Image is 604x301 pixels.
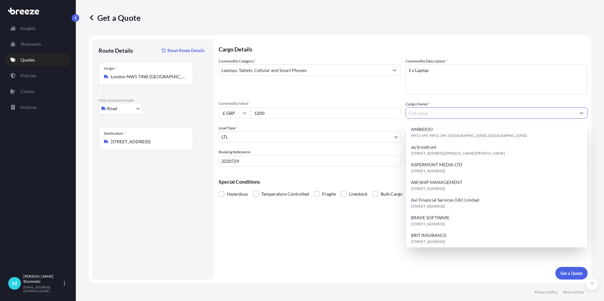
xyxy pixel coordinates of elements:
[111,74,185,80] input: Origin
[21,73,36,79] p: Policies
[389,64,400,76] button: Show suggestions
[411,197,479,203] span: Axi Financial Services (UK) Limited
[563,290,584,295] p: Terms of Use
[406,58,448,64] label: Commodity Description
[99,98,207,103] p: Main transport mode
[411,179,462,186] span: AW SHIP MANAGEMENT
[227,189,248,199] span: Hazardous
[99,47,133,54] p: Route Details
[411,186,445,192] span: [STREET_ADDRESS]
[221,134,228,140] span: LTL
[111,139,185,145] input: Destination
[349,189,367,199] span: Livestock
[167,47,205,54] p: Reset Route Details
[411,203,445,210] span: [STREET_ADDRESS]
[12,280,17,286] span: M
[406,125,588,130] span: Freight Cost
[406,107,576,119] input: Full name
[219,149,250,155] label: Booking Reference
[576,107,587,119] button: Show suggestions
[411,168,445,174] span: [STREET_ADDRESS]
[406,149,428,155] label: Carrier Name
[219,179,588,184] p: Special Conditions
[411,133,527,139] span: HP11 1PX, HP11 1PX, [GEOGRAPHIC_DATA], [GEOGRAPHIC_DATA]
[21,25,36,32] p: Insights
[23,274,63,284] p: [PERSON_NAME] Biszewska
[560,270,583,276] p: Get a Quote
[535,290,558,295] p: Privacy Policy
[219,101,401,106] span: Commodity Value
[21,57,35,63] p: Quotes
[104,66,118,71] div: Origin
[21,104,37,110] p: Invoices
[411,239,445,245] span: [STREET_ADDRESS]
[322,189,336,199] span: Fragile
[411,162,462,168] span: ASPERMONT MEDIA LTD
[411,144,436,150] span: aq broadcast
[21,88,34,95] p: Claims
[406,155,588,167] input: Enter name
[381,189,402,199] span: Bulk Cargo
[411,150,505,156] span: [STREET_ADDRESS][PERSON_NAME][PERSON_NAME]
[21,41,41,47] p: Shipments
[219,58,256,64] label: Commodity Category
[219,39,588,58] p: Cargo Details
[219,125,238,131] span: Load Type
[411,221,445,227] span: [STREET_ADDRESS]
[99,103,143,114] button: Select transport
[219,64,389,76] input: Select a commodity type
[107,105,117,112] span: Road
[219,155,401,167] input: Your internal reference
[104,131,126,136] div: Destination
[406,101,430,107] label: Cargo Owner
[88,13,141,23] p: Get a Quote
[261,189,309,199] span: Temperature Controlled
[250,107,401,119] input: Type amount
[411,126,433,133] span: AMBIDOO
[23,285,63,293] p: [EMAIL_ADDRESS][DOMAIN_NAME]
[411,232,447,239] span: BRIT INSURANCE
[411,215,450,221] span: BRAVE SOFTWARE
